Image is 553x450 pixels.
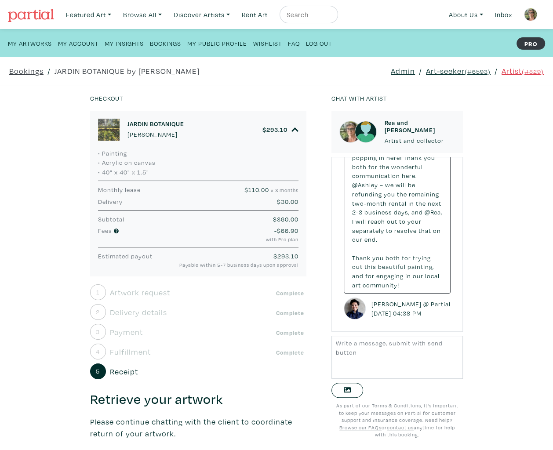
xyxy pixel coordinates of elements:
span: you [372,254,384,262]
span: / [419,65,422,77]
span: local [425,272,440,280]
span: and [411,208,423,216]
span: both [352,163,367,171]
small: [PERSON_NAME] @ Partial [DATE] 04:38 PM [370,299,451,318]
span: Fulfillment [110,346,151,358]
span: refunding [352,190,382,198]
span: this [364,262,376,271]
a: My Public Profile [187,37,247,49]
span: we [385,181,394,189]
small: FAQ [288,39,300,47]
span: next [428,199,441,207]
span: two-month [352,199,387,207]
span: and [352,272,364,280]
span: for [368,163,378,171]
a: Browse All [119,6,166,24]
span: Estimated payout [98,252,153,260]
a: JARDIN BOTANIQUE by [PERSON_NAME] [55,65,200,77]
p: Artist and collector [385,136,455,145]
small: Checkout [90,94,123,102]
span: your [407,217,422,225]
span: – [380,181,383,189]
span: I [352,217,354,225]
span: $30.00 [277,197,298,206]
span: the [416,199,426,207]
small: As part of our Terms & Conditions, it's important to keep your messages on Partial for customer s... [336,402,458,438]
a: Bookings [150,37,181,49]
small: 4 [96,348,100,355]
a: My Account [58,37,98,49]
li: • Acrylic on canvas [98,158,298,167]
span: painting, [407,262,434,271]
span: business [364,208,392,216]
small: My Artworks [8,39,52,47]
small: Bookings [150,39,181,47]
span: Thank [352,254,371,262]
a: Log Out [306,37,332,49]
span: Payment [110,326,143,338]
a: Wishlist [253,37,282,49]
span: 2-3 [352,208,363,216]
span: in [405,272,411,280]
span: -$66.90 [274,226,298,235]
span: to [386,226,393,235]
small: 2 [96,309,100,315]
span: out [387,217,397,225]
small: Log Out [306,39,332,47]
small: (#6593) [465,67,491,76]
small: Payable within 5-7 business days upon approval [169,261,298,269]
span: our [352,235,363,243]
p: [PERSON_NAME] [127,130,184,139]
a: My Insights [105,37,144,49]
span: $360.00 [273,215,298,223]
span: @Rea, [425,208,442,216]
a: contact us [387,424,414,431]
a: Admin [391,65,415,77]
a: JARDIN BOTANIQUE [PERSON_NAME] [127,120,184,139]
h3: Retrieve your artwork [90,391,306,408]
small: 3 [96,329,100,335]
strong: PRO [517,37,545,50]
span: rental [389,199,407,207]
span: for [365,272,375,280]
span: in [408,199,414,207]
span: in [379,153,385,162]
span: here! [386,153,402,162]
span: Receipt [110,366,138,377]
span: will [396,181,406,189]
span: / [47,65,51,77]
h6: JARDIN BOTANIQUE [127,120,184,127]
small: Wishlist [253,39,282,47]
span: trying [413,254,431,262]
li: • Painting [98,149,298,158]
span: will [356,217,366,225]
span: the [397,190,407,198]
li: • 40" x 40" x 1.5" [98,167,298,177]
span: Complete [274,308,306,317]
span: separately [352,226,384,235]
a: $293.10 [262,126,298,134]
span: 293.10 [277,252,298,260]
span: wonderful [391,163,423,171]
span: $ [273,252,298,260]
a: Browse our FAQs [339,424,382,431]
a: FAQ [288,37,300,49]
span: Complete [274,288,306,297]
span: 293.10 [266,125,287,134]
a: Inbox [491,6,516,24]
small: Chat with artist [331,94,387,102]
span: you [424,153,435,162]
a: Artist(#829) [502,65,544,77]
span: that [418,226,431,235]
h6: $ [262,126,287,133]
small: My Insights [105,39,144,47]
a: Featured Art [62,6,115,24]
img: adminavatar.png [344,298,366,319]
input: Search [286,9,330,20]
span: you [384,190,395,198]
span: out [352,262,363,271]
small: 1 [96,289,100,295]
span: on [433,226,441,235]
